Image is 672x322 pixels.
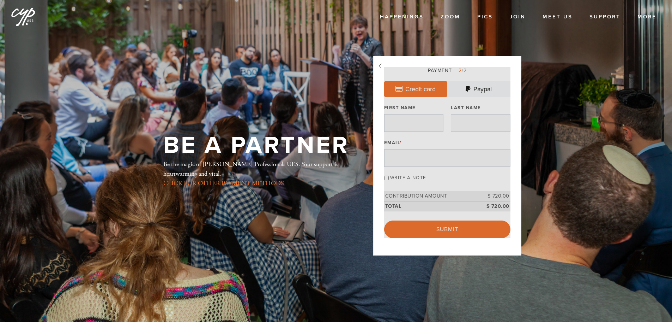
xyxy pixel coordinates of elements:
a: Pics [472,10,498,24]
a: Zoom [435,10,466,24]
a: CLICK FOR OTHER PAYMENT METHODS [163,179,284,187]
img: cyp%20logo%20%28Jan%202025%29.png [11,4,36,29]
a: Support [584,10,626,24]
a: Happenings [375,10,429,24]
a: More [632,10,662,24]
h1: Be a Partner [163,134,349,157]
a: Join [504,10,531,24]
div: Be the magic of [PERSON_NAME] Professionals UES. Your support is heartwarming and vital. [163,159,350,188]
a: Meet Us [537,10,578,24]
